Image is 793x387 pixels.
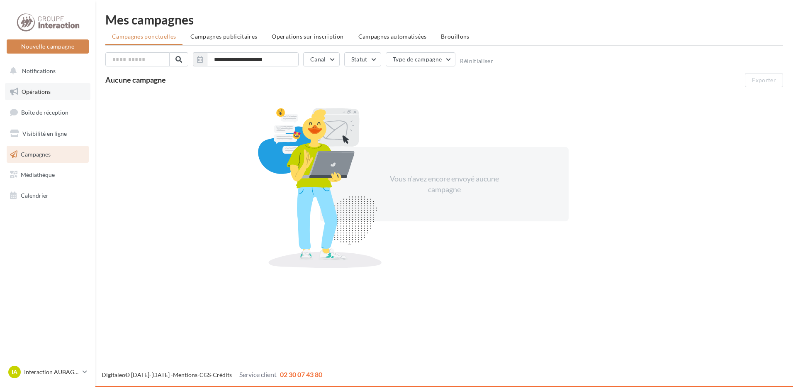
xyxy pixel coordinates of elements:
[21,150,51,157] span: Campagnes
[173,371,197,378] a: Mentions
[102,371,125,378] a: Digitaleo
[441,33,469,40] span: Brouillons
[24,368,79,376] p: Interaction AUBAGNE
[344,52,381,66] button: Statut
[386,52,456,66] button: Type de campagne
[272,33,343,40] span: Operations sur inscription
[5,166,90,184] a: Médiathèque
[21,171,55,178] span: Médiathèque
[5,62,87,80] button: Notifications
[5,146,90,163] a: Campagnes
[199,371,211,378] a: CGS
[280,370,322,378] span: 02 30 07 43 80
[7,364,89,380] a: IA Interaction AUBAGNE
[105,75,166,84] span: Aucune campagne
[12,368,17,376] span: IA
[303,52,340,66] button: Canal
[745,73,783,87] button: Exporter
[102,371,322,378] span: © [DATE]-[DATE] - - -
[190,33,257,40] span: Campagnes publicitaires
[21,109,68,116] span: Boîte de réception
[21,192,49,199] span: Calendrier
[22,67,56,74] span: Notifications
[358,33,427,40] span: Campagnes automatisées
[213,371,232,378] a: Crédits
[22,88,51,95] span: Opérations
[373,174,516,195] div: Vous n'avez encore envoyé aucune campagne
[7,39,89,54] button: Nouvelle campagne
[5,83,90,100] a: Opérations
[5,103,90,121] a: Boîte de réception
[105,13,783,26] div: Mes campagnes
[239,370,277,378] span: Service client
[5,187,90,204] a: Calendrier
[5,125,90,142] a: Visibilité en ligne
[460,58,493,64] button: Réinitialiser
[22,130,67,137] span: Visibilité en ligne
